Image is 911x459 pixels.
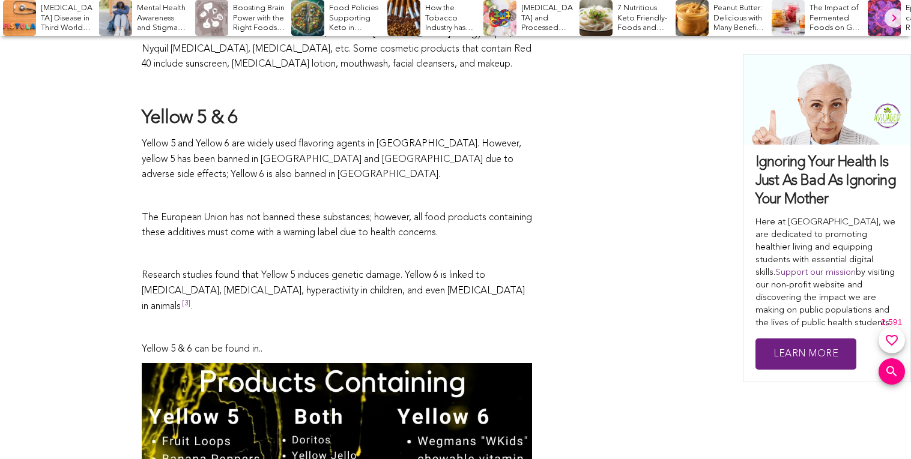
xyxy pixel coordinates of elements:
h2: Yellow 5 & 6 [142,106,532,131]
a: Learn More [755,338,856,370]
p: Yellow 5 and Yellow 6 are widely used flavoring agents in [GEOGRAPHIC_DATA]. However, yellow 5 ha... [142,137,532,183]
p: Research studies found that Yellow 5 induces genetic damage. Yellow 6 is linked to [MEDICAL_DATA]... [142,268,532,314]
sup: [3] [182,300,191,313]
p: The European Union has not banned these substances; however, all food products containing these a... [142,211,532,241]
p: Yellow 5 & 6 can be found in.. [142,342,532,358]
iframe: Chat Widget [851,401,911,459]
